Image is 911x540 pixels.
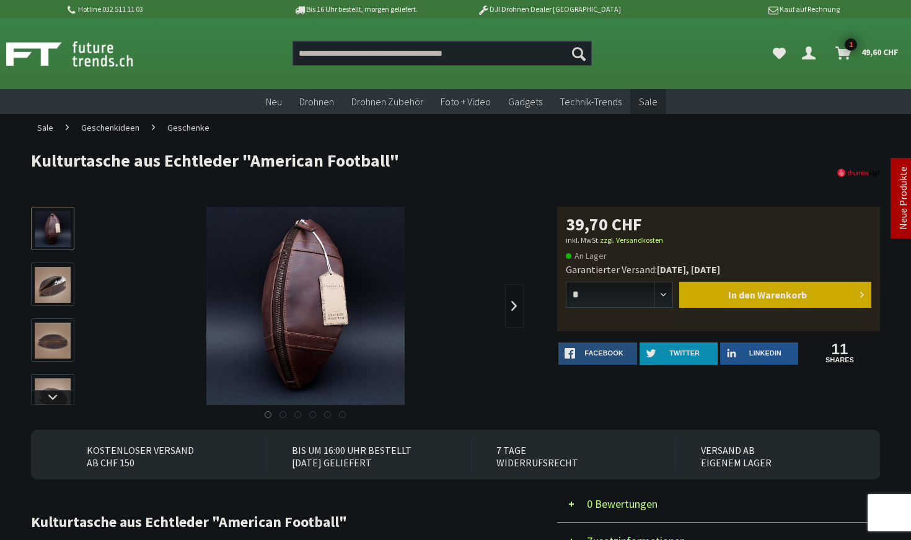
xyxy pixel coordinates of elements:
p: inkl. MwSt. [566,233,871,248]
span: LinkedIn [749,349,781,357]
span: An Lager [566,248,607,263]
div: Bis um 16:00 Uhr bestellt [DATE] geliefert [266,439,446,470]
img: Vorschau: Kulturtasche aus Echtleder "American Football" [35,211,71,247]
h1: Kulturtasche aus Echtleder "American Football" [31,151,710,170]
a: Neue Produkte [897,167,909,230]
input: Produkt, Marke, Kategorie, EAN, Artikelnummer… [293,41,592,66]
a: Geschenkideen [75,114,146,141]
img: thumbsUp [837,151,880,194]
a: Sale [630,89,666,115]
p: Hotline 032 511 11 03 [65,2,258,17]
span: twitter [669,349,700,357]
b: [DATE], [DATE] [657,263,720,276]
p: DJI Drohnen Dealer [GEOGRAPHIC_DATA] [452,2,646,17]
span: facebook [584,349,623,357]
span: Geschenke [167,122,209,133]
button: Suchen [566,41,592,66]
img: Kulturtasche aus Echtleder "American Football" [35,323,71,359]
span: Sale [37,122,53,133]
img: Kulturtasche aus Echtleder "American Football" [35,378,71,414]
span: 39,70 CHF [566,216,642,233]
div: Versand ab eigenem Lager [676,439,855,470]
a: zzgl. Versandkosten [600,235,663,245]
div: Garantierter Versand: [566,263,871,276]
a: Warenkorb [830,41,905,66]
a: shares [801,356,879,364]
span: 49,60 CHF [861,42,899,62]
a: Neu [257,89,291,115]
a: facebook [558,342,636,365]
h2: Kulturtasche aus Echtleder "American Football" [31,514,524,530]
span: Foto + Video [441,95,491,108]
div: 7 Tage Widerrufsrecht [471,439,651,470]
a: Drohnen Zubehör [343,89,432,115]
span: Warenkorb [757,289,807,301]
a: Drohnen [291,89,343,115]
img: Kulturtasche aus Echtleder "American Football" [35,267,71,303]
button: 0 Bewertungen [557,486,880,523]
p: Bis 16 Uhr bestellt, morgen geliefert. [258,2,452,17]
a: LinkedIn [720,342,798,365]
span: Gadgets [508,95,542,108]
a: Geschenke [161,114,216,141]
span: Geschenkideen [81,122,139,133]
span: Sale [639,95,658,108]
span: Technik-Trends [560,95,622,108]
span: Neu [266,95,282,108]
img: Shop Futuretrends - zur Startseite wechseln [6,38,161,69]
a: Dein Konto [797,41,825,66]
a: Gadgets [500,89,551,115]
a: Meine Favoriten [767,41,792,66]
div: Kostenloser Versand ab CHF 150 [62,439,242,470]
a: 11 [801,342,879,356]
span: Drohnen [299,95,334,108]
span: In den [728,289,755,301]
span: 1 [845,38,857,51]
a: Sale [31,114,59,141]
a: Technik-Trends [551,89,630,115]
span: Drohnen Zubehör [351,95,423,108]
p: Kauf auf Rechnung [646,2,839,17]
img: Kulturtasche aus Echtleder "American Football" [206,207,405,405]
a: Foto + Video [432,89,500,115]
button: In den Warenkorb [679,282,871,308]
a: twitter [640,342,718,365]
